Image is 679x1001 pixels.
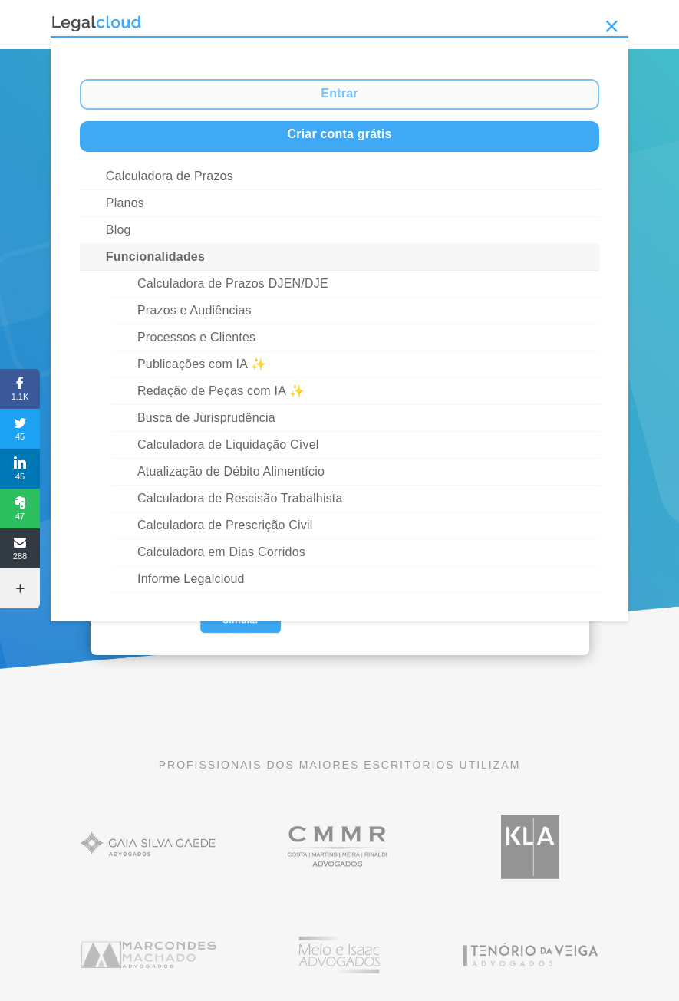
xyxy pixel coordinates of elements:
img: Koury Lopes Advogados [453,804,607,889]
img: Costa Martins Meira Rinaldi Advogados [262,804,416,889]
img: Marcondes Machado Advogados utilizam a Legalcloud [72,912,226,997]
a: Funcionalidades [80,244,599,271]
a: Atualização de Débito Alimentício [113,459,599,486]
a: Blog [80,217,599,244]
img: Gaia Silva Gaede Advogados Associados [72,804,226,889]
a: Entrar [80,79,599,110]
img: Profissionais do escritório Melo e Isaac Advogados utilizam a Legalcloud [262,912,416,997]
a: Criar conta grátis [80,121,599,152]
img: Logo da Legalcloud [51,14,143,34]
a: Calculadora de Prescrição Civil [113,512,599,539]
img: Tenório da Veiga Advogados [453,912,607,997]
a: Informe Legalcloud [113,566,599,593]
a: Calculadora de Prazos [80,163,599,190]
a: Busca de Jurisprudência [113,405,599,432]
a: Publicações com IA ✨ [113,351,599,378]
a: Calculadora de Prazos Processuais da Legalcloud [91,644,589,657]
a: Prazos e Audiências [113,298,599,324]
p: PROFISSIONAIS DOS MAIORES ESCRITÓRIOS UTILIZAM [68,756,611,773]
a: Planos [80,190,599,217]
a: Redação de Peças com IA ✨ [113,378,599,405]
a: Calculadora de Rescisão Trabalhista [113,486,599,512]
a: Calculadora de Prazos DJEN/DJE [113,271,599,298]
a: Calculadora de Liquidação Cível [113,432,599,459]
a: Calculadora em Dias Corridos [113,539,599,566]
a: Processos e Clientes [113,324,599,351]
